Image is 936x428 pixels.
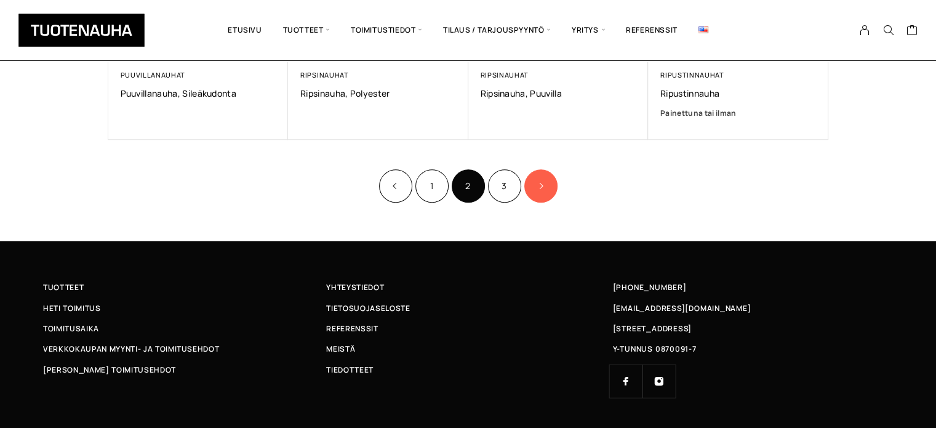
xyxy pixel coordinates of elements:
[481,87,636,99] a: Ripsinauha, puuvilla
[108,168,828,204] nav: Product Pagination
[613,281,687,294] a: [PHONE_NUMBER]
[43,342,326,355] a: Verkkokaupan myynti- ja toimitusehdot
[433,9,561,51] span: Tilaus / Tarjouspyyntö
[642,365,676,398] a: Instagram
[906,24,918,39] a: Cart
[660,108,737,118] strong: Painettuna tai ilman
[415,169,449,203] a: Sivu 1
[340,9,433,51] span: Toimitustiedot
[43,302,101,315] span: Heti toimitus
[660,107,816,119] a: Painettuna tai ilman
[43,322,326,335] a: Toimitusaika
[18,14,145,47] img: Tuotenauha Oy
[43,281,84,294] span: Tuotteet
[326,322,609,335] a: Referenssit
[853,25,877,36] a: My Account
[43,342,219,355] span: Verkkokaupan myynti- ja toimitusehdot
[326,322,378,335] span: Referenssit
[613,302,751,315] a: [EMAIL_ADDRESS][DOMAIN_NAME]
[561,9,615,51] span: Yritys
[615,9,688,51] a: Referenssit
[326,363,609,376] a: Tiedotteet
[326,342,609,355] a: Meistä
[326,281,384,294] span: Yhteystiedot
[43,302,326,315] a: Heti toimitus
[300,70,349,79] a: Ripsinauhat
[43,363,326,376] a: [PERSON_NAME] toimitusehdot
[326,281,609,294] a: Yhteystiedot
[660,87,816,99] a: Ripustinnauha
[660,70,724,79] a: Ripustinnauhat
[217,9,272,51] a: Etusivu
[43,281,326,294] a: Tuotteet
[326,363,374,376] span: Tiedotteet
[876,25,900,36] button: Search
[121,70,186,79] a: Puuvillanauhat
[326,302,410,315] span: Tietosuojaseloste
[326,342,355,355] span: Meistä
[43,363,176,376] span: [PERSON_NAME] toimitusehdot
[613,342,697,355] span: Y-TUNNUS 0870091-7
[43,322,99,335] span: Toimitusaika
[698,26,708,33] img: English
[326,302,609,315] a: Tietosuojaseloste
[488,169,521,203] a: Sivu 3
[613,322,692,335] span: [STREET_ADDRESS]
[121,87,276,99] a: Puuvillanauha, sileäkudonta
[300,87,456,99] a: Ripsinauha, polyester
[609,365,642,398] a: Facebook
[273,9,340,51] span: Tuotteet
[481,70,529,79] a: Ripsinauhat
[452,169,485,203] span: Sivu 2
